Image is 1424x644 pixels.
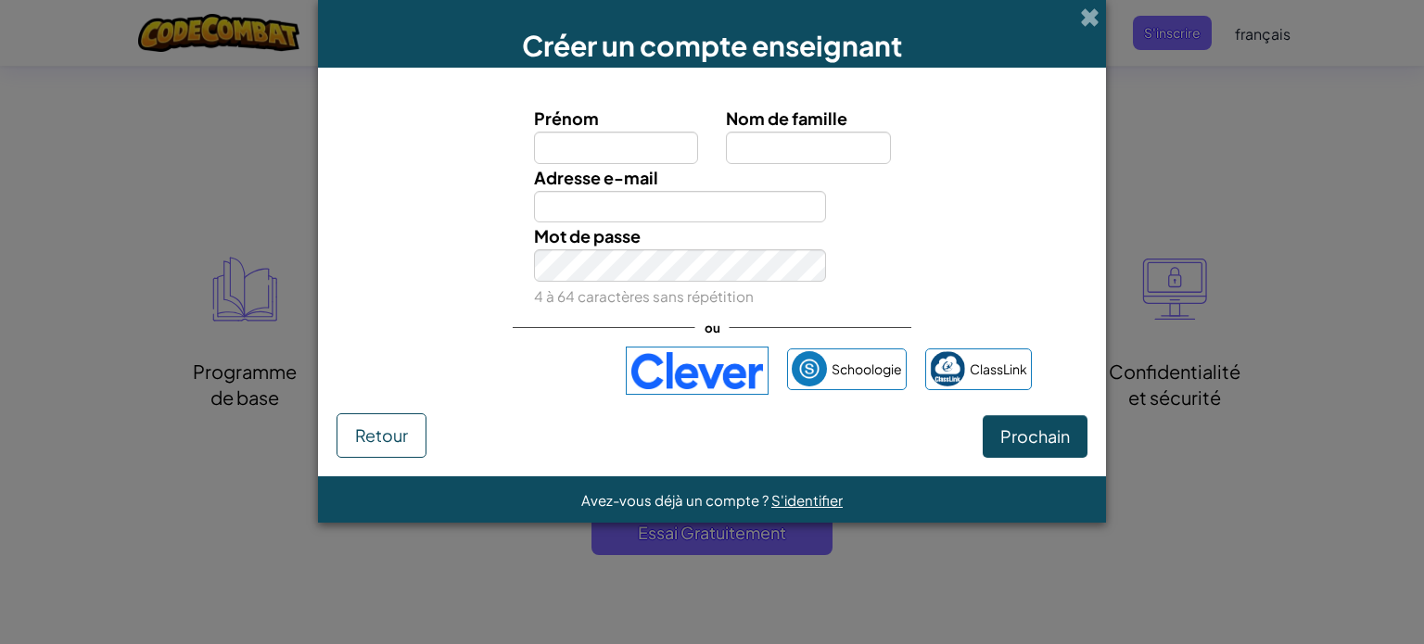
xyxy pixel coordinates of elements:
font: Avez-vous déjà un compte ? [581,491,769,509]
font: Adresse e-mail [534,167,658,188]
img: clever-logo-blue.png [626,347,769,395]
font: Prénom [534,107,599,129]
iframe: Bouton "Se connecter avec Google" [384,350,617,391]
font: 4 à 64 caractères sans répétition [534,287,754,305]
font: Prochain [1000,425,1070,447]
font: ou [705,320,720,335]
button: Prochain [983,415,1087,458]
font: Mot de passe [534,225,641,246]
font: ClassLink [970,360,1027,377]
button: Retour [337,413,426,458]
img: schoology.png [792,351,827,386]
font: Retour [355,424,408,446]
img: classlink-logo-small.png [930,351,965,386]
font: Schoologie [832,360,902,377]
font: Créer un compte enseignant [522,28,902,63]
font: Nom de famille [726,107,847,129]
a: S'identifier [771,491,843,509]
